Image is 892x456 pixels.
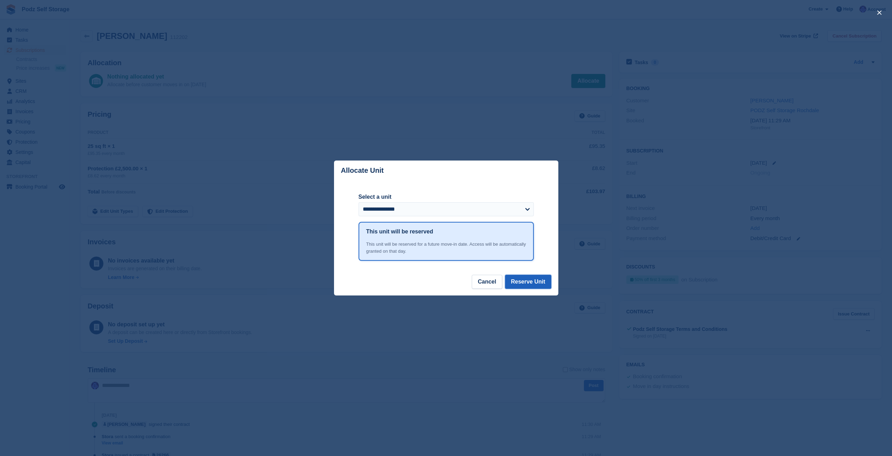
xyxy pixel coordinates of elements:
button: Reserve Unit [505,275,551,289]
button: close [874,7,885,18]
label: Select a unit [359,193,534,201]
div: This unit will be reserved for a future move-in date. Access will be automatically granted on tha... [366,241,526,254]
h1: This unit will be reserved [366,227,433,236]
button: Cancel [472,275,502,289]
p: Allocate Unit [341,166,384,175]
